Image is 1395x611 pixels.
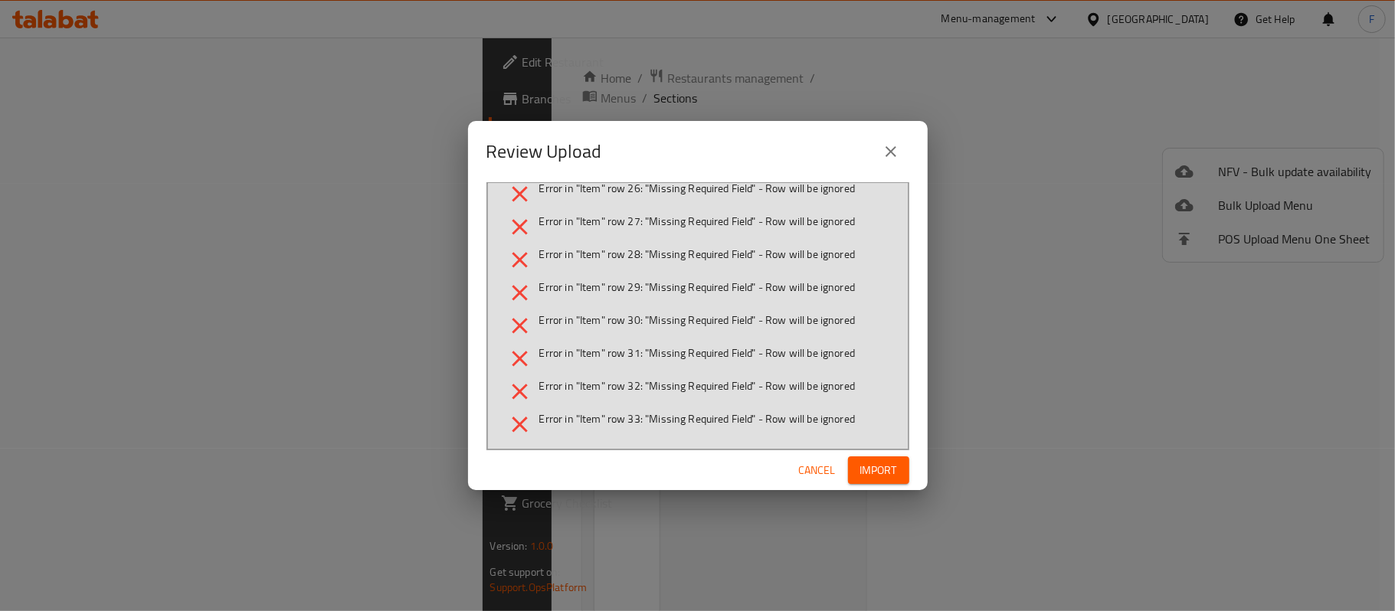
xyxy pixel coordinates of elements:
span: Error in "Item" row 30: "Missing Required Field" - Row will be ignored [539,312,856,328]
button: Cancel [793,456,842,485]
span: Import [860,461,897,480]
span: Cancel [799,461,836,480]
span: Error in "Item" row 33: "Missing Required Field" - Row will be ignored [539,411,856,426]
button: Import [848,456,909,485]
span: Error in "Item" row 32: "Missing Required Field" - Row will be ignored [539,378,856,394]
span: Error in "Item" row 26: "Missing Required Field" - Row will be ignored [539,181,856,196]
span: Error in "Item" row 29: "Missing Required Field" - Row will be ignored [539,279,856,295]
span: Error in "Item" row 31: "Missing Required Field" - Row will be ignored [539,345,856,361]
h2: Review Upload [486,139,602,164]
span: Error in "Item" row 28: "Missing Required Field" - Row will be ignored [539,247,856,262]
button: close [873,133,909,170]
span: Error in "Item" row 27: "Missing Required Field" - Row will be ignored [539,214,856,229]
